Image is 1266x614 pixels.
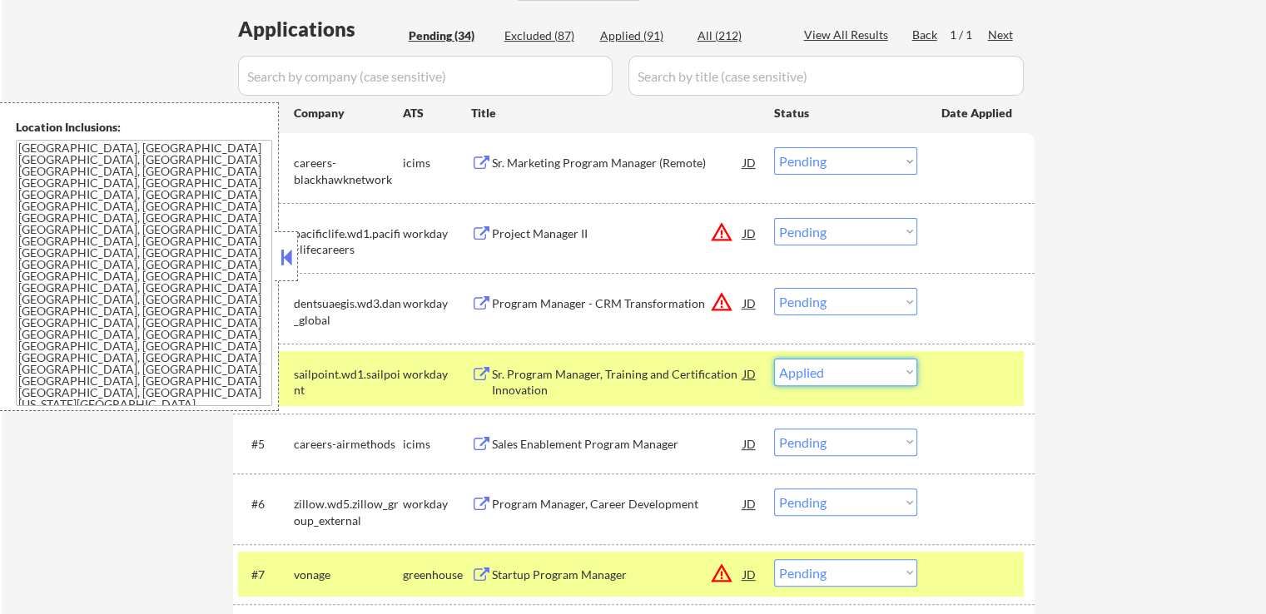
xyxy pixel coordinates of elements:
div: JD [742,359,758,389]
div: Title [471,105,758,121]
div: JD [742,559,758,589]
div: icims [403,436,471,453]
div: Company [294,105,403,121]
div: Sr. Program Manager, Training and Certification Innovation [492,366,743,399]
div: dentsuaegis.wd3.dan_global [294,295,403,328]
div: Startup Program Manager [492,567,743,583]
div: Location Inclusions: [16,119,272,136]
div: Project Manager II [492,225,743,242]
div: Applications [238,19,403,39]
div: vonage [294,567,403,583]
div: Pending (34) [409,27,492,44]
div: careers-airmethods [294,436,403,453]
div: workday [403,366,471,383]
div: ATS [403,105,471,121]
button: warning_amber [710,290,733,314]
div: Applied (91) [600,27,683,44]
div: icims [403,155,471,171]
div: Program Manager, Career Development [492,496,743,512]
div: JD [742,218,758,248]
div: #6 [251,496,281,512]
div: workday [403,295,471,312]
button: warning_amber [710,220,733,244]
div: workday [403,496,471,512]
div: Next [988,27,1015,43]
input: Search by company (case sensitive) [238,56,613,96]
button: warning_amber [710,562,733,585]
div: pacificlife.wd1.pacificlifecareers [294,225,403,258]
div: workday [403,225,471,242]
div: Sr. Marketing Program Manager (Remote) [492,155,743,171]
div: sailpoint.wd1.sailpoint [294,366,403,399]
div: greenhouse [403,567,471,583]
div: #7 [251,567,281,583]
div: zillow.wd5.zillow_group_external [294,496,403,528]
div: 1 / 1 [950,27,988,43]
div: Date Applied [941,105,1015,121]
div: View All Results [804,27,893,43]
div: Program Manager - CRM Transformation [492,295,743,312]
div: JD [742,288,758,318]
div: #5 [251,436,281,453]
div: All (212) [698,27,781,44]
div: careers-blackhawknetwork [294,155,403,187]
input: Search by title (case sensitive) [628,56,1024,96]
div: Sales Enablement Program Manager [492,436,743,453]
div: JD [742,147,758,177]
div: JD [742,428,758,458]
div: Status [774,97,917,127]
div: Back [912,27,939,43]
div: Excluded (87) [504,27,588,44]
div: JD [742,488,758,518]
